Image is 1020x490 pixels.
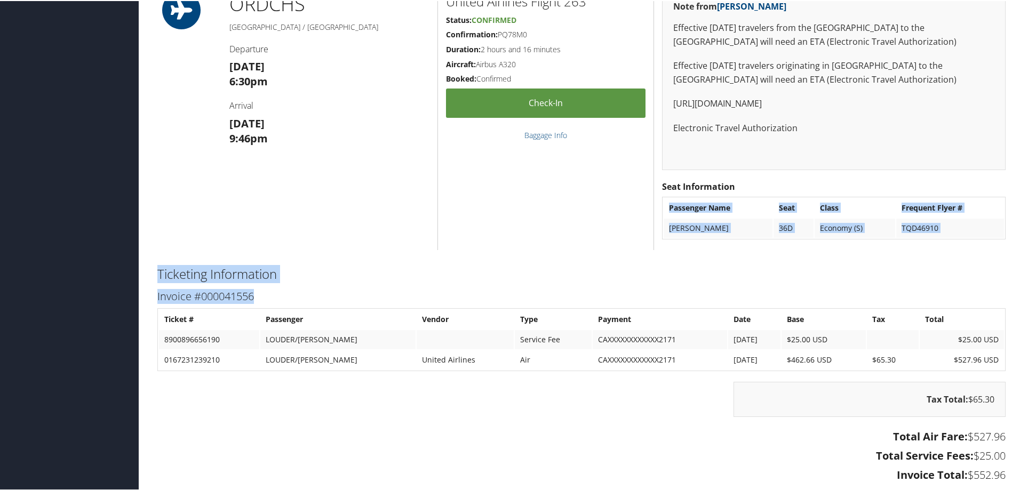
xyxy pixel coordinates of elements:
[157,428,1006,443] h3: $527.96
[815,197,895,216] th: Class
[260,329,416,348] td: LOUDER/[PERSON_NAME]
[876,447,974,462] strong: Total Service Fees:
[896,218,1004,237] td: TQD46910
[417,309,514,328] th: Vendor
[893,428,968,443] strong: Total Air Fare:
[782,329,866,348] td: $25.00 USD
[593,329,727,348] td: CAXXXXXXXXXXXX2171
[472,14,516,24] span: Confirmed
[593,309,727,328] th: Payment
[157,288,1006,303] h3: Invoice #000041556
[664,218,772,237] td: [PERSON_NAME]
[229,99,429,110] h4: Arrival
[673,20,994,47] p: Effective [DATE] travelers from the [GEOGRAPHIC_DATA] to the [GEOGRAPHIC_DATA] will need an ETA (...
[815,218,895,237] td: Economy (S)
[664,197,772,216] th: Passenger Name
[515,309,592,328] th: Type
[867,349,919,368] td: $65.30
[159,309,259,328] th: Ticket #
[446,14,472,24] strong: Status:
[229,21,429,31] h5: [GEOGRAPHIC_DATA] / [GEOGRAPHIC_DATA]
[867,309,919,328] th: Tax
[229,58,265,73] strong: [DATE]
[728,309,781,328] th: Date
[229,115,265,130] strong: [DATE]
[159,349,259,368] td: 0167231239210
[927,392,968,404] strong: Tax Total:
[446,43,481,53] strong: Duration:
[446,58,646,69] h5: Airbus A320
[229,73,268,87] strong: 6:30pm
[260,309,416,328] th: Passenger
[446,87,646,117] a: Check-in
[920,329,1004,348] td: $25.00 USD
[515,329,592,348] td: Service Fee
[157,447,1006,462] h3: $25.00
[446,28,646,39] h5: PQ78M0
[229,42,429,54] h4: Departure
[920,309,1004,328] th: Total
[446,28,498,38] strong: Confirmation:
[417,349,514,368] td: United Airlines
[515,349,592,368] td: Air
[774,197,814,216] th: Seat
[728,349,781,368] td: [DATE]
[593,349,727,368] td: CAXXXXXXXXXXXX2171
[896,197,1004,216] th: Frequent Flyer #
[157,264,1006,282] h2: Ticketing Information
[774,218,814,237] td: 36D
[673,121,994,134] p: Electronic Travel Authorization
[159,329,259,348] td: 8900896656190
[662,180,735,191] strong: Seat Information
[728,329,781,348] td: [DATE]
[673,58,994,85] p: Effective [DATE] travelers originating in [GEOGRAPHIC_DATA] to the [GEOGRAPHIC_DATA] will need an...
[673,96,994,110] p: [URL][DOMAIN_NAME]
[446,73,476,83] strong: Booked:
[734,381,1006,416] div: $65.30
[524,129,567,139] a: Baggage Info
[229,130,268,144] strong: 9:46pm
[446,58,476,68] strong: Aircraft:
[782,309,866,328] th: Base
[920,349,1004,368] td: $527.96 USD
[897,467,968,481] strong: Invoice Total:
[446,73,646,83] h5: Confirmed
[157,467,1006,481] h3: $552.96
[782,349,866,368] td: $462.66 USD
[446,43,646,54] h5: 2 hours and 16 minutes
[260,349,416,368] td: LOUDER/[PERSON_NAME]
